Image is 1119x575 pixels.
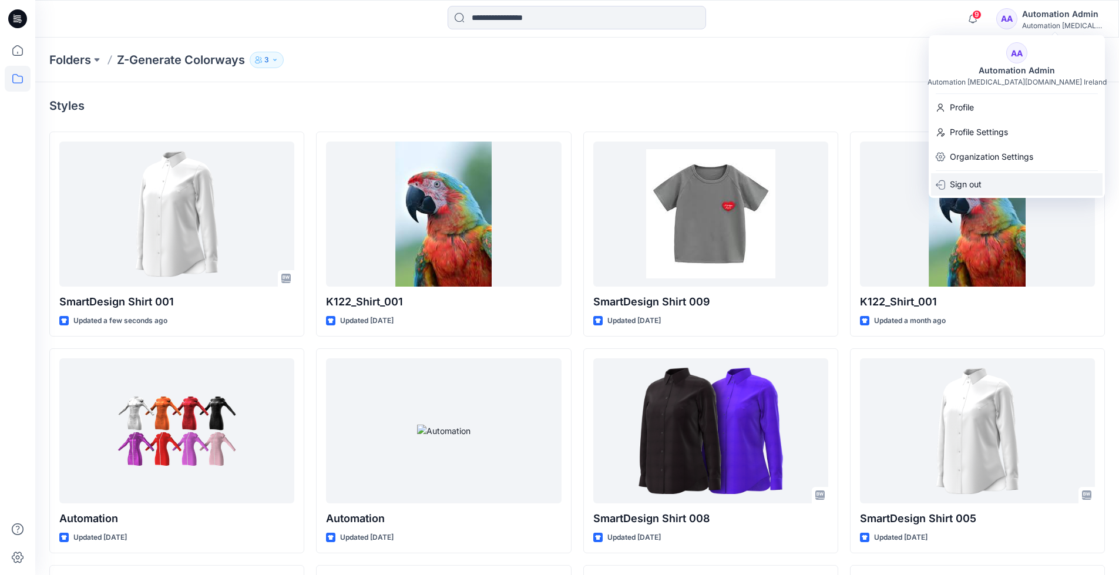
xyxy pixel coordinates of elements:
[59,358,294,503] a: Automation
[860,294,1095,310] p: K122_Shirt_001
[73,315,167,327] p: Updated a few seconds ago
[950,121,1008,143] p: Profile Settings
[326,294,561,310] p: K122_Shirt_001
[59,294,294,310] p: SmartDesign Shirt 001
[950,173,982,196] p: Sign out
[59,142,294,287] a: SmartDesign Shirt 001
[73,532,127,544] p: Updated [DATE]
[1022,7,1104,21] div: Automation Admin
[929,96,1105,119] a: Profile
[607,532,661,544] p: Updated [DATE]
[117,52,245,68] p: Z-Generate Colorways
[929,146,1105,168] a: Organization Settings
[928,78,1107,86] div: Automation [MEDICAL_DATA][DOMAIN_NAME] Ireland
[860,510,1095,527] p: SmartDesign Shirt 005
[593,358,828,503] a: SmartDesign Shirt 008
[264,53,269,66] p: 3
[996,8,1017,29] div: AA
[1022,21,1104,30] div: Automation [MEDICAL_DATA]...
[860,358,1095,503] a: SmartDesign Shirt 005
[607,315,661,327] p: Updated [DATE]
[59,510,294,527] p: Automation
[874,532,928,544] p: Updated [DATE]
[49,99,85,113] h4: Styles
[950,96,974,119] p: Profile
[860,142,1095,287] a: K122_Shirt_001
[250,52,284,68] button: 3
[49,52,91,68] a: Folders
[593,510,828,527] p: SmartDesign Shirt 008
[929,121,1105,143] a: Profile Settings
[1006,42,1027,63] div: AA
[326,358,561,503] a: Automation
[972,10,982,19] span: 9
[340,532,394,544] p: Updated [DATE]
[326,510,561,527] p: Automation
[326,142,561,287] a: K122_Shirt_001
[950,146,1033,168] p: Organization Settings
[593,294,828,310] p: SmartDesign Shirt 009
[593,142,828,287] a: SmartDesign Shirt 009
[972,63,1062,78] div: Automation Admin
[874,315,946,327] p: Updated a month ago
[340,315,394,327] p: Updated [DATE]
